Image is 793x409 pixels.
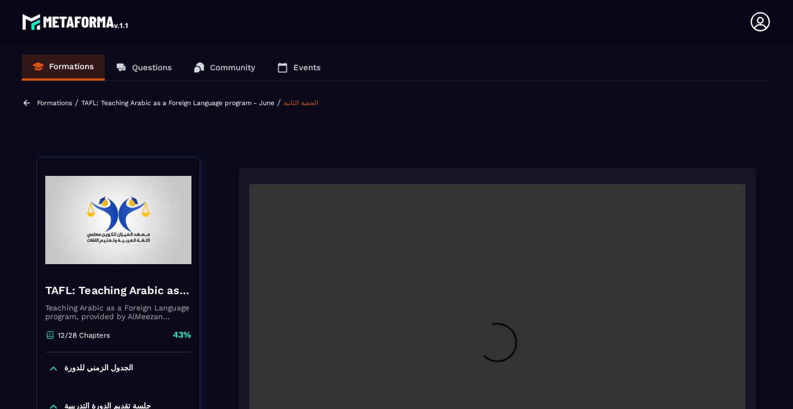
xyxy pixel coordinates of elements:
[210,63,255,72] p: Community
[49,62,94,71] p: Formations
[105,54,183,81] a: Questions
[284,99,318,107] a: الحصة الثانية
[277,97,281,108] span: /
[293,63,321,72] p: Events
[132,63,172,72] p: Questions
[22,54,105,81] a: Formations
[45,303,191,321] p: Teaching Arabic as a Foreign Language program, provided by AlMeezan Academy in the [GEOGRAPHIC_DATA]
[37,99,72,107] a: Formations
[173,329,191,341] p: 43%
[58,331,110,339] p: 12/28 Chapters
[183,54,266,81] a: Community
[266,54,332,81] a: Events
[75,97,79,108] span: /
[81,99,274,107] a: TAFL: Teaching Arabic as a Foreign Language program - June
[22,11,130,33] img: logo
[45,166,191,274] img: banner
[64,363,133,374] p: الجدول الزمني للدورة
[45,283,191,298] h4: TAFL: Teaching Arabic as a Foreign Language program - June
